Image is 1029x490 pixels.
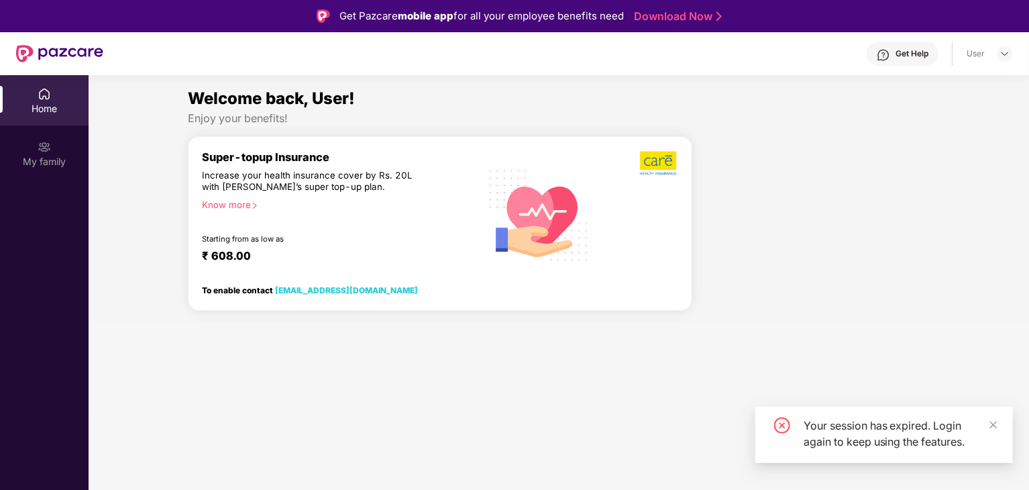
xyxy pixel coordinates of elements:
[202,199,472,209] div: Know more
[967,48,985,59] div: User
[188,111,930,126] div: Enjoy your benefits!
[999,48,1010,59] img: svg+xml;base64,PHN2ZyBpZD0iRHJvcGRvd24tMzJ4MzIiIHhtbG5zPSJodHRwOi8vd3d3LnczLm9yZy8yMDAwL3N2ZyIgd2...
[398,9,453,22] strong: mobile app
[202,234,423,244] div: Starting from as low as
[317,9,330,23] img: Logo
[38,87,51,101] img: svg+xml;base64,PHN2ZyBpZD0iSG9tZSIgeG1sbnM9Imh0dHA6Ly93d3cudzMub3JnLzIwMDAvc3ZnIiB3aWR0aD0iMjAiIG...
[275,285,418,295] a: [EMAIL_ADDRESS][DOMAIN_NAME]
[640,150,678,176] img: b5dec4f62d2307b9de63beb79f102df3.png
[202,170,422,194] div: Increase your health insurance cover by Rs. 20L with [PERSON_NAME]’s super top-up plan.
[251,202,258,209] span: right
[202,150,480,164] div: Super-topup Insurance
[202,249,466,265] div: ₹ 608.00
[804,418,997,450] div: Your session has expired. Login again to keep using the features.
[634,9,718,23] a: Download Now
[202,285,418,295] div: To enable contact
[480,154,599,275] img: svg+xml;base64,PHN2ZyB4bWxucz0iaHR0cDovL3d3dy53My5vcmcvMjAwMC9zdmciIHhtbG5zOnhsaW5rPSJodHRwOi8vd3...
[774,418,790,434] span: close-circle
[16,45,103,62] img: New Pazcare Logo
[877,48,890,62] img: svg+xml;base64,PHN2ZyBpZD0iSGVscC0zMngzMiIgeG1sbnM9Imh0dHA6Ly93d3cudzMub3JnLzIwMDAvc3ZnIiB3aWR0aD...
[716,9,722,23] img: Stroke
[989,420,998,430] span: close
[188,89,355,108] span: Welcome back, User!
[896,48,928,59] div: Get Help
[38,140,51,154] img: svg+xml;base64,PHN2ZyB3aWR0aD0iMjAiIGhlaWdodD0iMjAiIHZpZXdCb3g9IjAgMCAyMCAyMCIgZmlsbD0ibm9uZSIgeG...
[339,8,624,24] div: Get Pazcare for all your employee benefits need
